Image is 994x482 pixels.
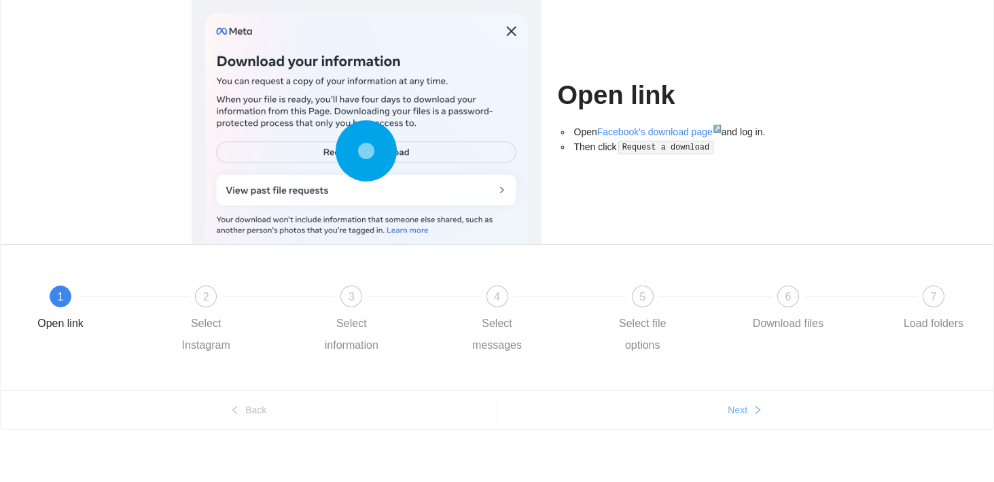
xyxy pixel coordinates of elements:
div: Select file options [603,313,682,356]
span: 4 [494,291,500,303]
div: Select messages [458,313,537,356]
div: 3Select information [312,286,457,356]
span: 5 [639,291,645,303]
div: Select Instagram [166,313,245,356]
div: 2Select Instagram [166,286,312,356]
li: Then click [571,139,803,155]
span: 3 [349,291,355,303]
div: Open link [37,313,84,334]
code: Request a download [618,141,713,154]
div: 1Open link [21,286,166,334]
h1: Open link [558,80,803,111]
div: Download files [753,313,823,334]
span: right [753,405,762,416]
span: 7 [931,291,937,303]
div: 5Select file options [603,286,749,356]
div: 7Load folders [894,286,973,334]
span: 1 [58,291,64,303]
div: Select information [312,313,391,356]
li: Open and log in. [571,124,803,139]
div: 6Download files [749,286,894,334]
button: leftBack [1,399,497,421]
div: 4Select messages [458,286,603,356]
span: Next [728,402,747,417]
span: 6 [785,291,791,303]
div: Load folders [904,313,963,334]
a: Facebook's download page↗ [597,126,722,137]
sup: ↗ [713,124,722,133]
span: 2 [203,291,209,303]
button: Nextright [497,399,994,421]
